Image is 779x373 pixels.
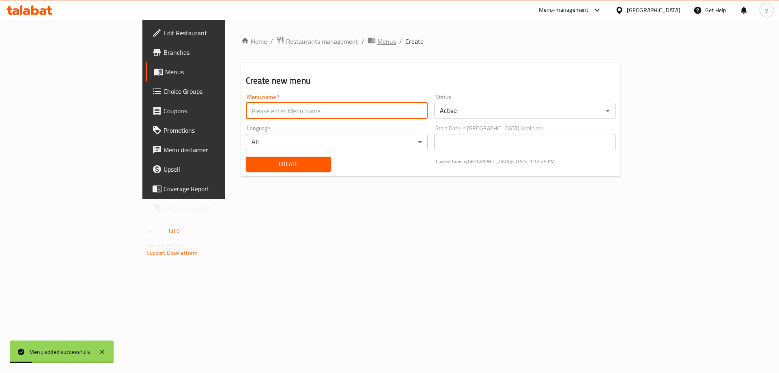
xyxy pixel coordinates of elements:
[164,47,266,57] span: Branches
[434,103,616,119] div: Active
[164,125,266,135] span: Promotions
[164,145,266,155] span: Menu disclaimer
[246,134,428,150] div: All
[164,203,266,213] span: Grocery Checklist
[362,37,364,46] li: /
[405,37,424,46] span: Create
[765,6,768,15] span: y
[252,159,325,169] span: Create
[146,226,166,236] span: Version:
[539,5,589,15] div: Menu-management
[164,28,266,38] span: Edit Restaurant
[164,184,266,194] span: Coverage Report
[164,106,266,116] span: Coupons
[246,103,428,119] input: Please enter Menu name
[165,67,266,77] span: Menus
[146,43,273,62] a: Branches
[286,37,358,46] span: Restaurants management
[146,82,273,101] a: Choice Groups
[377,37,396,46] span: Menus
[146,140,273,160] a: Menu disclaimer
[146,179,273,198] a: Coverage Report
[246,75,616,87] h2: Create new menu
[168,226,180,236] span: 1.0.0
[276,36,358,47] a: Restaurants management
[146,23,273,43] a: Edit Restaurant
[146,121,273,140] a: Promotions
[164,86,266,96] span: Choice Groups
[627,6,680,15] div: [GEOGRAPHIC_DATA]
[146,101,273,121] a: Coupons
[146,62,273,82] a: Menus
[146,198,273,218] a: Grocery Checklist
[368,36,396,47] a: Menus
[164,164,266,174] span: Upsell
[146,160,273,179] a: Upsell
[241,36,621,47] nav: breadcrumb
[436,158,616,165] p: Current time in [GEOGRAPHIC_DATA] is [DATE] 1:12:25 PM
[146,248,198,258] a: Support.OpsPlatform
[29,347,91,356] div: Menu added successfully
[246,157,331,172] button: Create
[146,239,184,250] span: Get support on:
[399,37,402,46] li: /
